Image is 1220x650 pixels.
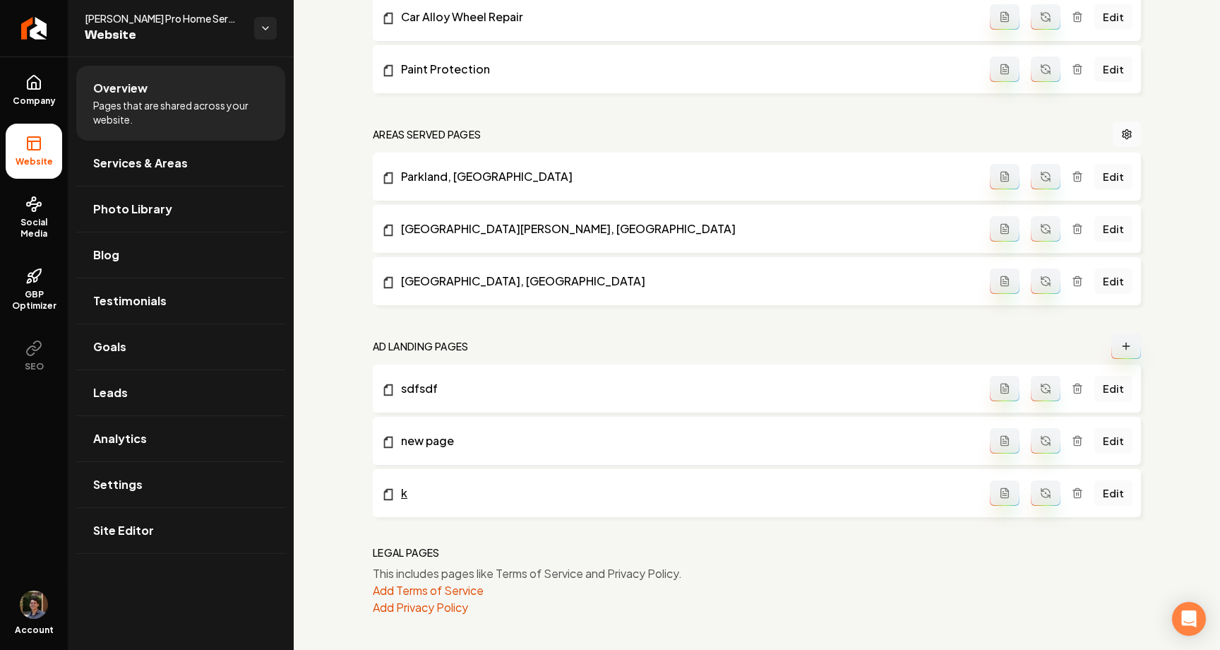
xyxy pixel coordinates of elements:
[381,8,990,25] a: Car Alloy Wheel Repair
[6,217,62,240] span: Social Media
[373,582,484,599] button: Add Terms of Service
[85,25,243,45] span: Website
[373,339,469,353] h2: Ad landing pages
[1094,268,1132,294] a: Edit
[19,361,49,372] span: SEO
[7,95,61,107] span: Company
[990,376,1019,401] button: Add admin page prompt
[10,156,59,167] span: Website
[85,11,243,25] span: [PERSON_NAME] Pro Home Services
[990,268,1019,294] button: Add admin page prompt
[76,278,285,324] a: Testimonials
[76,324,285,370] a: Goals
[20,591,48,619] button: Open user button
[20,591,48,619] img: Mitchell Stahl
[93,155,188,172] span: Services & Areas
[93,522,154,539] span: Site Editor
[1094,216,1132,242] a: Edit
[990,480,1019,506] button: Add admin page prompt
[93,80,148,97] span: Overview
[21,17,47,40] img: Rebolt Logo
[93,384,128,401] span: Leads
[1094,480,1132,506] a: Edit
[6,256,62,323] a: GBP Optimizer
[381,432,990,449] a: new page
[381,380,990,397] a: sdfsdf
[76,187,285,232] a: Photo Library
[381,485,990,502] a: k
[15,625,54,636] span: Account
[76,232,285,278] a: Blog
[93,292,167,309] span: Testimonials
[93,430,147,447] span: Analytics
[1094,4,1132,30] a: Edit
[76,370,285,415] a: Leads
[373,565,1141,582] p: This includes pages like Terms of Service and Privacy Policy.
[93,476,143,493] span: Settings
[381,61,990,78] a: Paint Protection
[76,141,285,186] a: Services & Areas
[990,57,1019,82] button: Add admin page prompt
[93,201,172,218] span: Photo Library
[76,462,285,507] a: Settings
[6,329,62,384] button: SEO
[990,4,1019,30] button: Add admin page prompt
[990,164,1019,189] button: Add admin page prompt
[1172,602,1206,636] div: Open Intercom Messenger
[6,289,62,312] span: GBP Optimizer
[76,416,285,461] a: Analytics
[1094,57,1132,82] a: Edit
[990,428,1019,454] button: Add admin page prompt
[373,545,440,560] h2: Legal Pages
[990,216,1019,242] button: Add admin page prompt
[1094,376,1132,401] a: Edit
[381,168,990,185] a: Parkland, [GEOGRAPHIC_DATA]
[381,220,990,237] a: [GEOGRAPHIC_DATA][PERSON_NAME], [GEOGRAPHIC_DATA]
[6,184,62,251] a: Social Media
[373,599,468,616] button: Add Privacy Policy
[93,247,119,264] span: Blog
[1094,428,1132,454] a: Edit
[6,63,62,118] a: Company
[373,127,481,141] h2: Areas Served Pages
[76,508,285,553] a: Site Editor
[381,273,990,290] a: [GEOGRAPHIC_DATA], [GEOGRAPHIC_DATA]
[1094,164,1132,189] a: Edit
[93,98,268,126] span: Pages that are shared across your website.
[93,338,126,355] span: Goals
